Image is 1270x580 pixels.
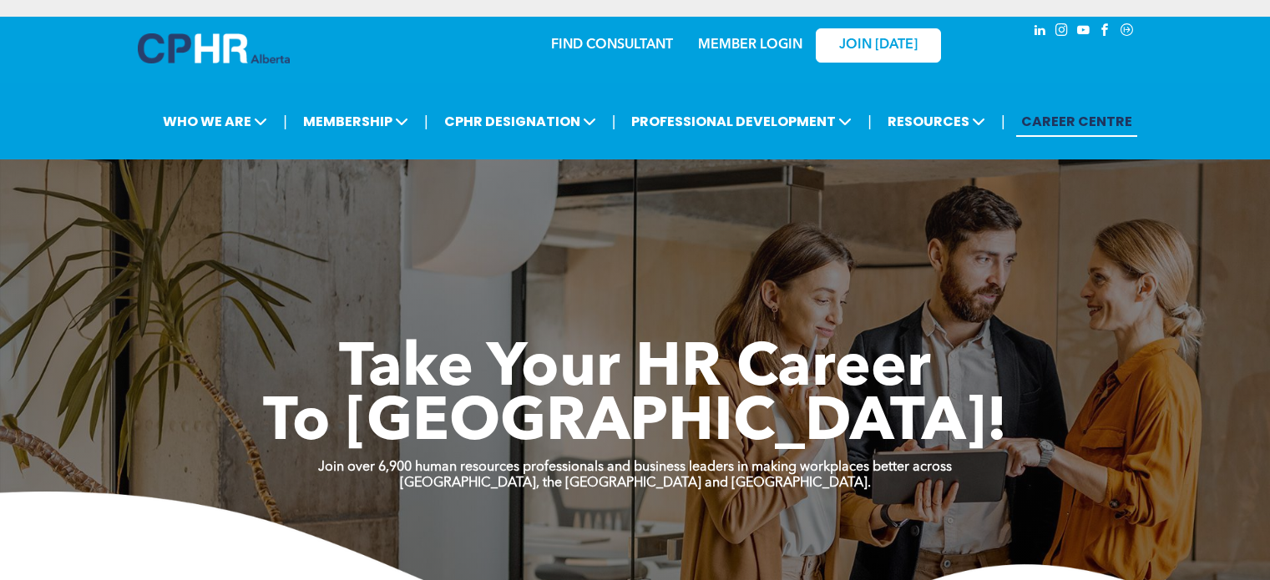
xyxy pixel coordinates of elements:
span: PROFESSIONAL DEVELOPMENT [626,106,857,137]
li: | [868,104,872,139]
span: MEMBERSHIP [298,106,413,137]
a: MEMBER LOGIN [698,38,802,52]
img: A blue and white logo for cp alberta [138,33,290,63]
a: Social network [1118,21,1136,43]
strong: [GEOGRAPHIC_DATA], the [GEOGRAPHIC_DATA] and [GEOGRAPHIC_DATA]. [400,477,871,490]
strong: Join over 6,900 human resources professionals and business leaders in making workplaces better ac... [318,461,952,474]
a: CAREER CENTRE [1016,106,1137,137]
li: | [1001,104,1005,139]
li: | [424,104,428,139]
li: | [612,104,616,139]
span: JOIN [DATE] [839,38,918,53]
span: RESOURCES [883,106,990,137]
span: CPHR DESIGNATION [439,106,601,137]
a: linkedin [1031,21,1050,43]
a: instagram [1053,21,1071,43]
a: JOIN [DATE] [816,28,941,63]
span: Take Your HR Career [339,340,931,400]
a: FIND CONSULTANT [551,38,673,52]
span: WHO WE ARE [158,106,272,137]
span: To [GEOGRAPHIC_DATA]! [263,394,1008,454]
a: facebook [1096,21,1115,43]
li: | [283,104,287,139]
a: youtube [1075,21,1093,43]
